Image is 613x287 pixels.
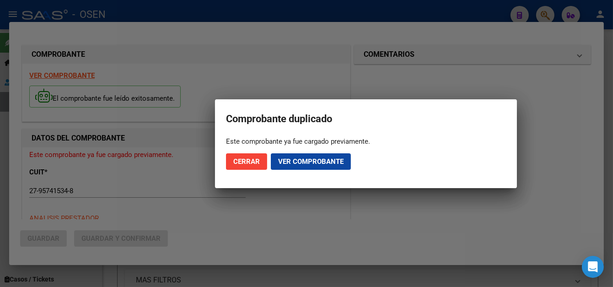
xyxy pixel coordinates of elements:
[271,153,351,170] button: Ver comprobante
[582,256,604,278] div: Open Intercom Messenger
[226,110,506,128] h2: Comprobante duplicado
[278,157,344,166] span: Ver comprobante
[226,137,506,146] div: Este comprobante ya fue cargado previamente.
[233,157,260,166] span: Cerrar
[226,153,267,170] button: Cerrar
